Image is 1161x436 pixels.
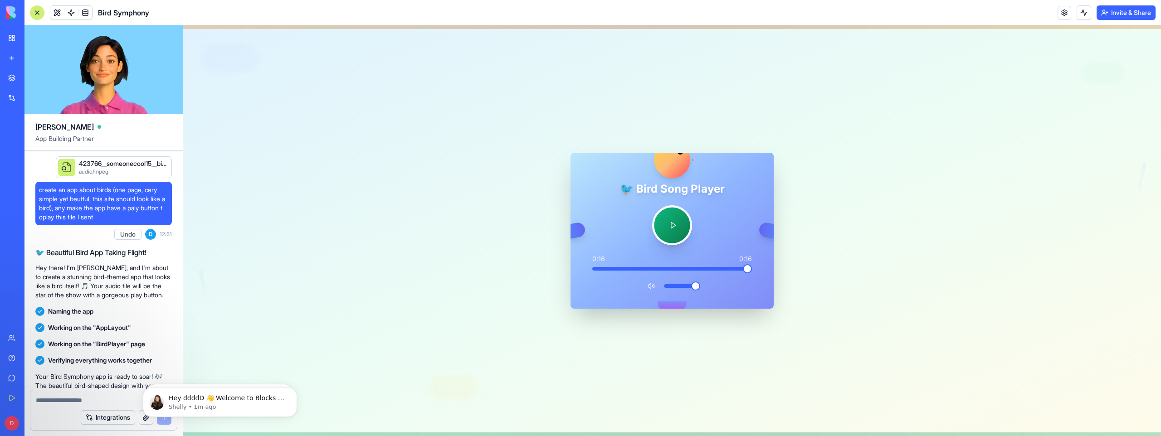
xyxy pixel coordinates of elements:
[402,156,576,171] h1: 🐦 Bird Song Player
[556,229,569,238] span: 0:16
[48,356,152,365] span: Verifying everything works together
[81,410,135,425] button: Integrations
[79,159,168,168] div: 423766__someonecool15__birds.mp3
[160,231,172,238] span: 12:51
[35,247,172,258] h2: 🐦 Beautiful Bird App Taking Flight!
[409,229,422,238] span: 0:16
[35,372,172,408] p: Your Bird Symphony app is ready to soar! 🎶 The beautiful bird-shaped design with your audio file ...
[114,229,141,240] button: Undo
[48,339,145,349] span: Working on the "BirdPlayer" page
[39,185,168,222] span: create an app about birds (one page, cery simple yet beutful, this site should look like a bird),...
[35,121,94,132] span: [PERSON_NAME]
[5,416,19,431] span: D
[98,7,149,18] span: Bird Symphony
[6,6,63,19] img: logo
[1097,5,1156,20] button: Invite & Share
[129,368,311,431] iframe: Intercom notifications message
[79,168,168,175] div: audio/mpeg
[35,134,172,150] span: App Building Partner
[35,263,172,300] p: Hey there! I'm [PERSON_NAME], and I'm about to create a stunning bird-themed app that looks like ...
[48,307,93,316] span: Naming the app
[48,323,131,332] span: Working on the "AppLayout"
[145,229,156,240] span: D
